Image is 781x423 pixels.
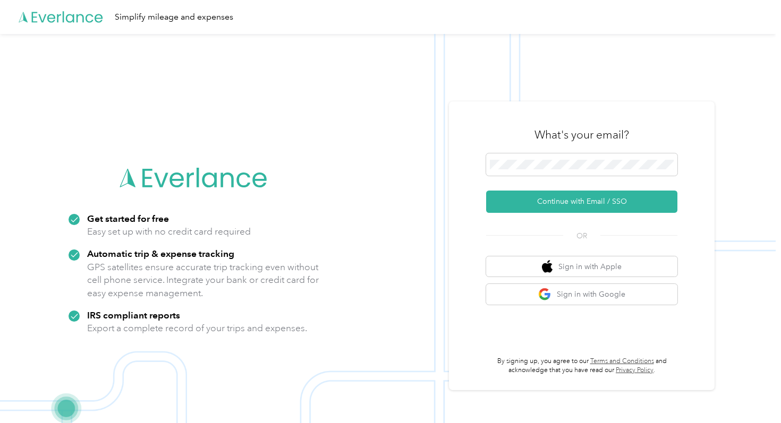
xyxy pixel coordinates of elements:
iframe: Everlance-gr Chat Button Frame [721,364,781,423]
strong: Get started for free [87,213,169,224]
a: Terms and Conditions [590,357,654,365]
div: Simplify mileage and expenses [115,11,233,24]
strong: Automatic trip & expense tracking [87,248,234,259]
button: apple logoSign in with Apple [486,256,677,277]
button: Continue with Email / SSO [486,191,677,213]
p: Easy set up with no credit card required [87,225,251,238]
p: Export a complete record of your trips and expenses. [87,322,307,335]
button: google logoSign in with Google [486,284,677,305]
h3: What's your email? [534,127,629,142]
span: OR [563,230,600,241]
strong: IRS compliant reports [87,309,180,321]
a: Privacy Policy [616,366,653,374]
img: apple logo [542,260,553,273]
p: By signing up, you agree to our and acknowledge that you have read our . [486,357,677,375]
p: GPS satellites ensure accurate trip tracking even without cell phone service. Integrate your bank... [87,261,319,300]
img: google logo [538,288,551,301]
